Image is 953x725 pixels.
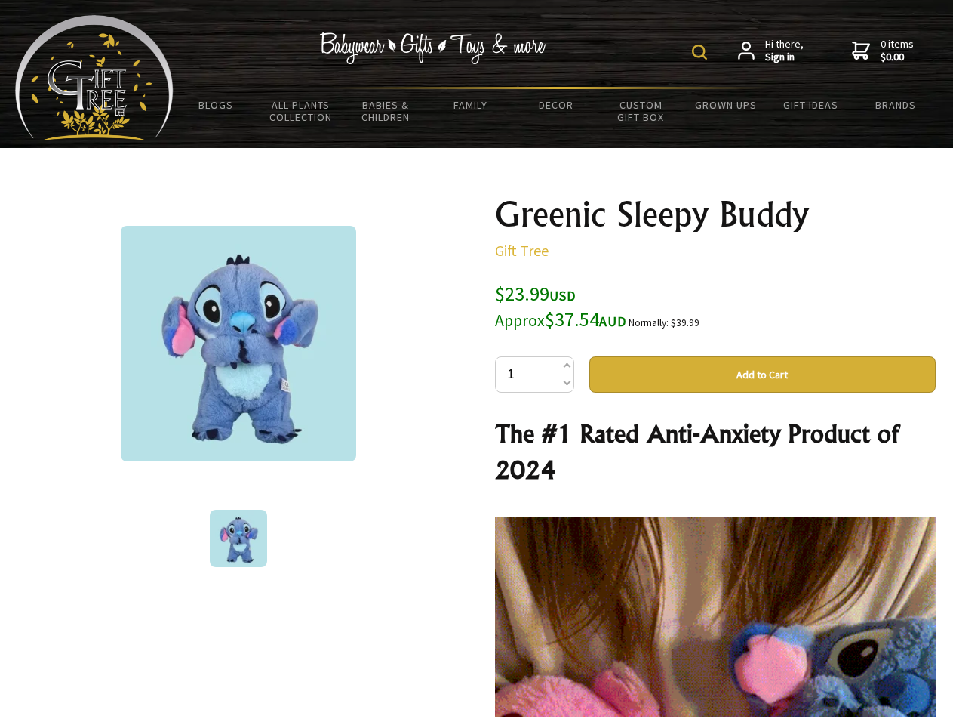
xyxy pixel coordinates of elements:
[210,510,267,567] img: Greenic Sleepy Buddy
[765,38,804,64] span: Hi there,
[598,89,684,133] a: Custom Gift Box
[765,51,804,64] strong: Sign in
[495,196,936,233] h1: Greenic Sleepy Buddy
[495,310,545,331] small: Approx
[629,316,699,329] small: Normally: $39.99
[683,89,768,121] a: Grown Ups
[599,313,626,330] span: AUD
[15,15,174,140] img: Babyware - Gifts - Toys and more...
[881,51,914,64] strong: $0.00
[429,89,514,121] a: Family
[495,281,626,332] span: $23.99 $37.54
[495,418,899,485] strong: The #1 Rated Anti-Anxiety Product of 2024
[343,89,429,133] a: Babies & Children
[768,89,853,121] a: Gift Ideas
[852,38,914,64] a: 0 items$0.00
[881,37,914,64] span: 0 items
[320,32,546,64] img: Babywear - Gifts - Toys & more
[121,226,356,461] img: Greenic Sleepy Buddy
[513,89,598,121] a: Decor
[495,241,549,260] a: Gift Tree
[259,89,344,133] a: All Plants Collection
[174,89,259,121] a: BLOGS
[589,356,936,393] button: Add to Cart
[549,287,576,304] span: USD
[853,89,939,121] a: Brands
[692,45,707,60] img: product search
[738,38,804,64] a: Hi there,Sign in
